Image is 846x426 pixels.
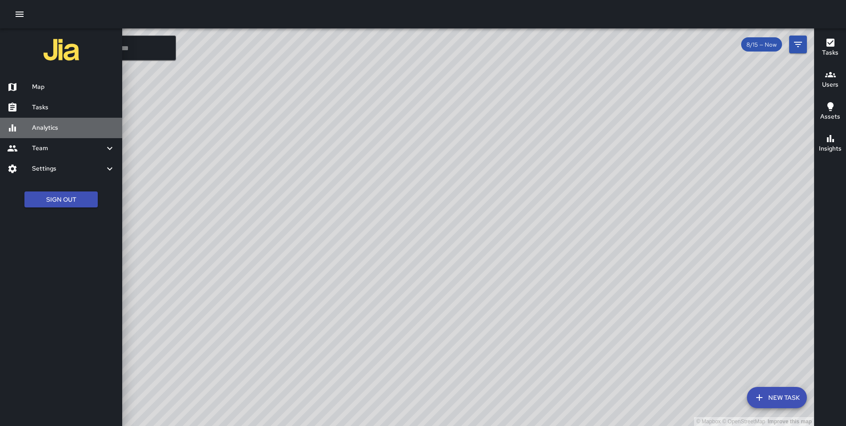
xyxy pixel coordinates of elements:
h6: Tasks [822,48,838,58]
h6: Tasks [32,103,115,112]
h6: Settings [32,164,104,174]
h6: Map [32,82,115,92]
h6: Assets [820,112,840,122]
h6: Insights [819,144,842,154]
h6: Analytics [32,123,115,133]
h6: Team [32,143,104,153]
img: jia-logo [44,32,79,68]
button: New Task [747,387,807,408]
h6: Users [822,80,838,90]
button: Sign Out [24,191,98,208]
